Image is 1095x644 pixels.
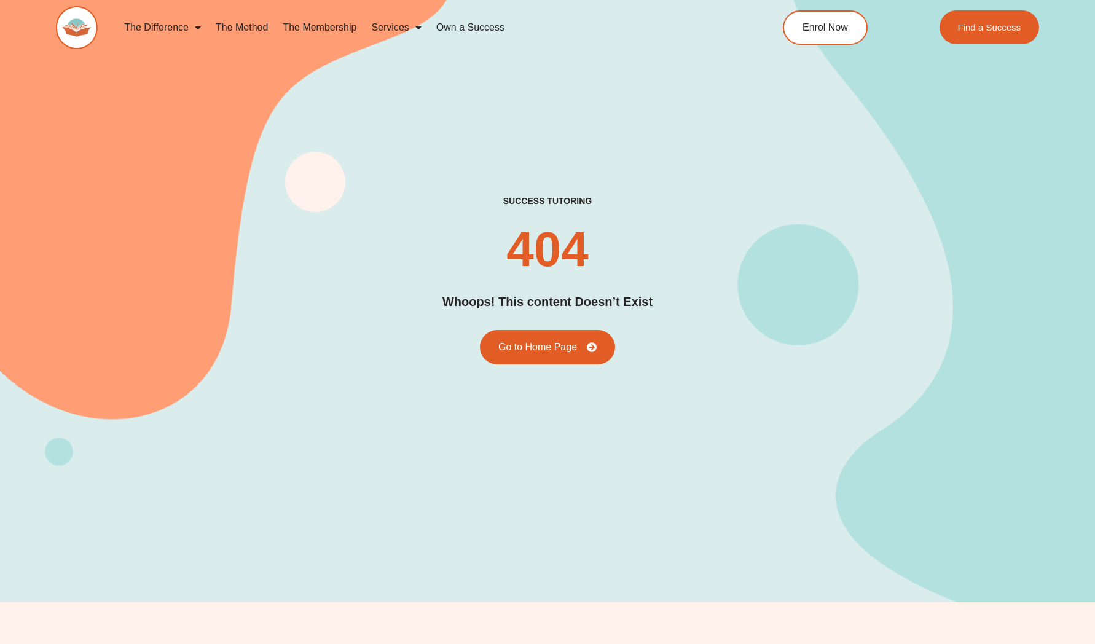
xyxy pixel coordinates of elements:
[783,10,868,45] a: Enrol Now
[442,293,653,312] h2: Whoops! This content Doesn’t Exist
[364,14,428,42] a: Services
[429,14,512,42] a: Own a Success
[506,225,588,274] h2: 404
[208,14,275,42] a: The Method
[498,342,577,352] span: Go to Home Page
[480,330,615,364] a: Go to Home Page
[503,195,592,206] h2: success tutoring
[117,14,726,42] nav: Menu
[939,10,1039,44] a: Find a Success
[117,14,208,42] a: The Difference
[803,23,848,33] span: Enrol Now
[957,23,1021,32] span: Find a Success
[275,14,364,42] a: The Membership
